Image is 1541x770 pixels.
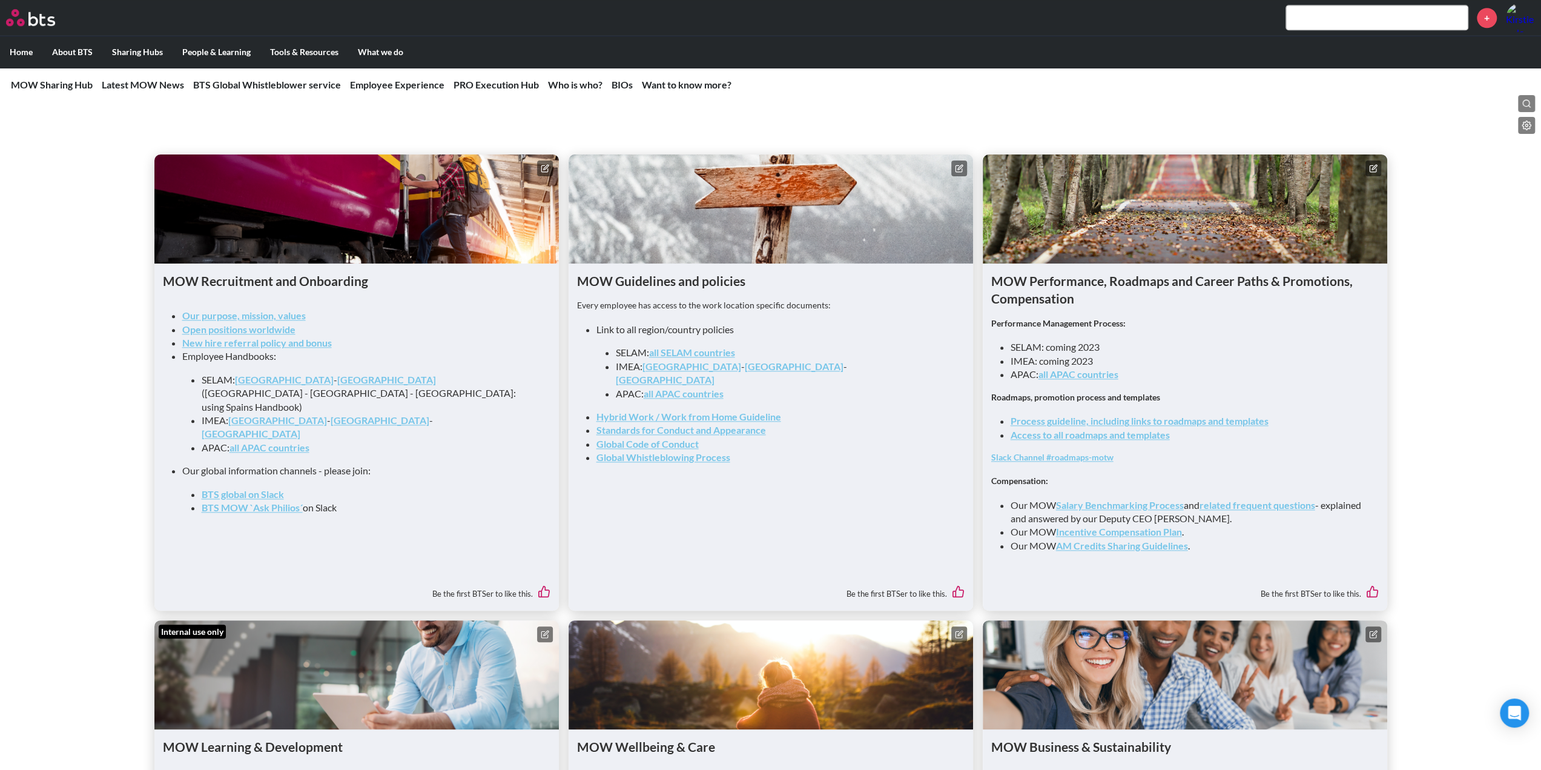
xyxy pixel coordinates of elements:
h1: MOW Wellbeing & Care [577,738,965,755]
li: SELAM: - ([GEOGRAPHIC_DATA] - [GEOGRAPHIC_DATA] - [GEOGRAPHIC_DATA]: using Spains Handbook) [202,373,531,414]
li: Our MOW and - explained and answered by our Deputy CEO [PERSON_NAME]. [1011,499,1369,526]
a: [GEOGRAPHIC_DATA] [331,414,429,426]
a: Who is who? [548,79,602,90]
li: Our MOW . [1011,525,1369,539]
label: Tools & Resources [260,36,348,68]
a: Open positions worldwide [182,324,295,335]
img: Kirstie Odonnell [1506,3,1535,32]
label: People & Learning [173,36,260,68]
a: [GEOGRAPHIC_DATA] [616,374,714,385]
a: Go home [6,9,78,26]
a: Process guideline, including links to roadmaps and templates [1011,415,1269,426]
button: Edit content box [537,626,553,642]
a: Hybrid Work / Work from Home Guideline [596,411,781,422]
a: [GEOGRAPHIC_DATA] [228,414,327,426]
li: APAC: [616,387,945,400]
label: What we do [348,36,413,68]
a: all APAC countries [229,442,309,453]
li: SELAM: coming 2023 [1011,340,1369,354]
a: Salary Benchmarking Process [1056,499,1184,511]
a: BTS Global Whistleblower service [193,79,341,90]
li: APAC: [1011,368,1369,381]
button: Edit content box [537,161,553,176]
strong: Compensation: [991,476,1048,486]
li: on Slack [202,501,531,514]
a: [GEOGRAPHIC_DATA] [202,428,300,439]
a: Employee Experience [350,79,444,90]
button: Edit content box [1365,626,1381,642]
div: Be the first BTSer to like this. [577,577,965,602]
div: Internal use only [159,625,226,639]
a: + [1477,8,1497,28]
li: Employee Handbooks: [182,350,541,454]
li: IMEA: - - [202,414,531,441]
a: all SELAM countries [649,347,735,358]
li: Link to all region/country policies [596,323,955,400]
a: Slack Channel #roadmaps-motw [991,452,1114,462]
h1: MOW Performance, Roadmaps and Career Paths & Promotions, Compensation [991,272,1379,308]
a: Profile [1506,3,1535,32]
button: Edit content list: null [1518,117,1535,134]
a: Our purpose, mission, values [182,310,306,321]
h1: MOW Business & Sustainability [991,738,1379,755]
a: all APAC countries [1038,368,1118,380]
li: IMEA: coming 2023 [1011,354,1369,368]
li: SELAM: [616,346,945,359]
a: AM Credits Sharing Guidelines [1056,540,1188,551]
li: IMEA: - - [616,360,945,387]
a: MOW Sharing Hub [11,79,93,90]
strong: Roadmaps, promotion process and templates [991,392,1160,402]
label: About BTS [42,36,102,68]
a: Standards for Conduct and Appearance [596,424,766,436]
a: BTS global on Slack [202,488,284,500]
h1: MOW Learning & Development [163,738,550,755]
li: APAC: [202,441,531,454]
p: Every employee has access to the work location specific documents: [577,299,965,311]
button: Edit content box [1365,161,1381,176]
a: Access to all roadmaps and templates [1011,429,1170,440]
a: Latest MOW News [102,79,184,90]
h1: MOW Guidelines and policies [577,272,965,290]
label: Sharing Hubs [102,36,173,68]
a: PRO Execution Hub [454,79,539,90]
a: [GEOGRAPHIC_DATA] [745,360,843,372]
h1: MOW Recruitment and Onboarding [163,272,550,290]
li: Our global information channels - please join: [182,464,541,514]
a: Global Whistleblowing Process [596,451,730,463]
a: Incentive Compensation Plan [1056,526,1182,537]
button: Edit content box [951,161,967,176]
a: Want to know more? [642,79,731,90]
a: [GEOGRAPHIC_DATA] [337,374,436,385]
a: [GEOGRAPHIC_DATA] [235,374,334,385]
div: Be the first BTSer to like this. [163,577,550,602]
strong: Performance Management Process: [991,318,1126,328]
div: Be the first BTSer to like this. [991,577,1379,602]
li: Our MOW . [1011,539,1369,553]
button: Edit content box [951,626,967,642]
a: New hire referral policy and bonus [182,337,332,348]
a: BTS MOW `Ask Philios´ [202,502,303,513]
a: related frequent questions [1199,499,1315,511]
a: [GEOGRAPHIC_DATA] [642,360,741,372]
img: BTS Logo [6,9,55,26]
div: Open Intercom Messenger [1500,699,1529,728]
a: BIOs [612,79,633,90]
a: Global Code of Conduct [596,438,699,450]
a: all APAC countries [644,388,724,399]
